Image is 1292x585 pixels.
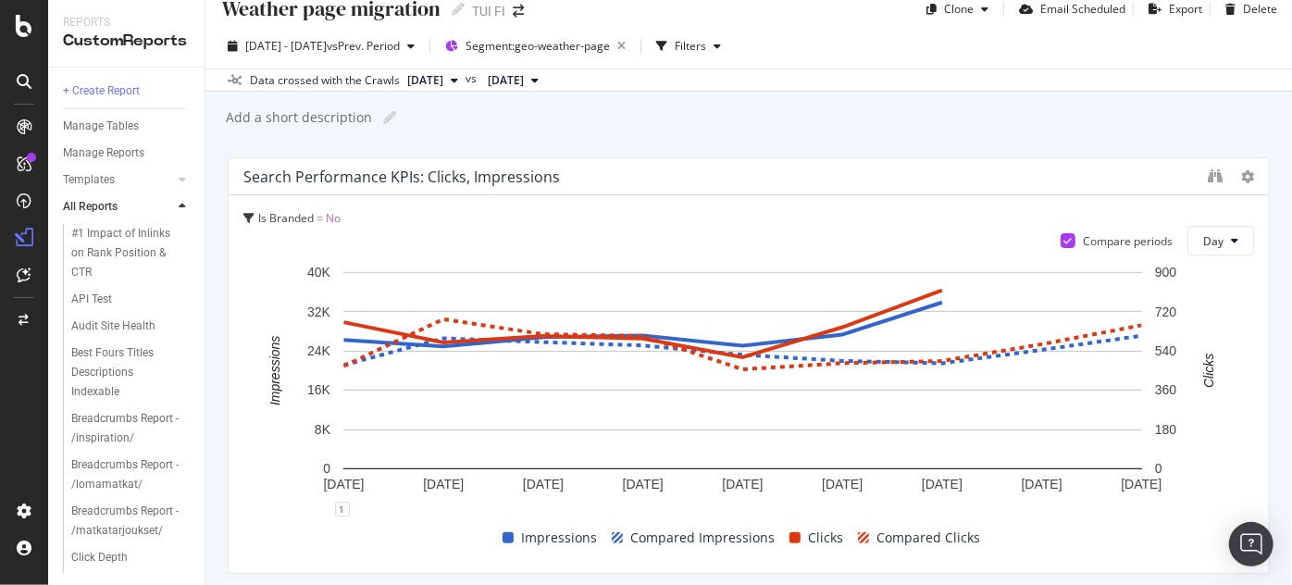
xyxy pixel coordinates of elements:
div: binoculars [1208,168,1223,183]
div: Reports [63,15,190,31]
div: Click Depth [71,548,128,567]
a: + Create Report [63,81,192,101]
div: Filters [675,38,706,54]
text: Clicks [1201,354,1216,388]
a: Breadcrumbs Report - /matkatarjoukset/ [71,502,192,541]
span: 2025 Sep. 23rd [407,72,443,89]
text: 900 [1155,266,1177,280]
a: #1 Impact of Inlinks on Rank Position & CTR [71,224,192,282]
button: [DATE] - [DATE]vsPrev. Period [220,31,422,61]
button: [DATE] [480,69,546,92]
text: 16K [307,383,331,398]
text: 8K [315,422,331,437]
text: 360 [1155,383,1177,398]
div: Audit Site Health [71,317,155,336]
div: Add a short description [224,108,372,127]
a: API Test [71,290,192,309]
div: API Test [71,290,112,309]
span: 2025 Sep. 14th [488,72,524,89]
div: 1 [335,502,350,517]
div: Manage Tables [63,117,139,136]
span: No [326,210,341,226]
div: Search Performance KPIs: Clicks, ImpressionsIs Branded = NoCompare periodsDayA chart.1Impressions... [228,157,1270,574]
span: Day [1203,233,1224,249]
button: [DATE] [400,69,466,92]
text: [DATE] [423,477,464,492]
text: [DATE] [822,477,863,492]
text: [DATE] [623,477,664,492]
span: [DATE] - [DATE] [245,38,327,54]
text: [DATE] [722,477,763,492]
div: Breadcrumbs Report - /matkatarjoukset/ [71,502,181,541]
a: Breadcrumbs Report - /inspiration/ [71,409,192,448]
button: Segment:geo-weather-page [438,31,633,61]
div: Export [1169,1,1202,17]
div: Search Performance KPIs: Clicks, Impressions [243,168,560,186]
text: 180 [1155,422,1177,437]
text: [DATE] [1121,477,1162,492]
div: #1 Impact of Inlinks on Rank Position & CTR [71,224,182,282]
svg: A chart. [243,263,1242,509]
text: 0 [323,462,330,477]
text: 40K [307,266,331,280]
span: vs Prev. Period [327,38,400,54]
span: Is Branded [258,210,314,226]
div: TUI FI [472,2,505,20]
div: Clone [944,1,974,17]
span: Compared Impressions [630,527,775,549]
div: Breadcrumbs Report - /inspiration/ [71,409,180,448]
button: Day [1187,226,1254,255]
a: Manage Tables [63,117,192,136]
a: Click Depth [71,548,192,567]
div: Email Scheduled [1040,1,1125,17]
a: All Reports [63,197,173,217]
span: = [317,210,323,226]
span: Segment: geo-weather-page [466,38,610,54]
a: Breadcrumbs Report - /lomamatkat/ [71,455,192,494]
div: Compare periods [1083,233,1173,249]
i: Edit report name [452,3,465,16]
div: Open Intercom Messenger [1229,522,1273,566]
div: + Create Report [63,81,140,101]
div: Best Fours Titles Descriptions Indexable [71,343,181,402]
button: Filters [649,31,728,61]
text: [DATE] [1022,477,1062,492]
i: Edit report name [383,111,396,124]
a: Manage Reports [63,143,192,163]
div: arrow-right-arrow-left [513,5,524,18]
div: Manage Reports [63,143,144,163]
text: 32K [307,305,331,319]
span: Compared Clicks [876,527,980,549]
a: Templates [63,170,173,190]
div: Breadcrumbs Report - /lomamatkat/ [71,455,180,494]
text: 540 [1155,343,1177,358]
a: Best Fours Titles Descriptions Indexable [71,343,192,402]
span: Clicks [808,527,843,549]
text: 24K [307,343,331,358]
text: 720 [1155,305,1177,319]
div: CustomReports [63,31,190,52]
div: Data crossed with the Crawls [250,72,400,89]
text: 0 [1155,462,1162,477]
div: Delete [1243,1,1277,17]
span: vs [466,70,480,87]
text: [DATE] [523,477,564,492]
text: [DATE] [922,477,963,492]
text: Impressions [267,336,282,405]
text: [DATE] [323,477,364,492]
span: Impressions [521,527,597,549]
a: Audit Site Health [71,317,192,336]
div: All Reports [63,197,118,217]
div: Templates [63,170,115,190]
